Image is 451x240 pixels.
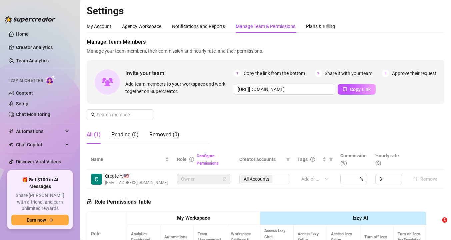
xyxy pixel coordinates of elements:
[125,80,231,95] span: Add team members to your workspace and work together on Supercreator.
[189,157,194,162] span: info-circle
[11,177,69,190] span: 🎁 Get $100 in AI Messages
[97,111,144,118] input: Search members
[11,215,69,225] button: Earn nowarrow-right
[328,154,334,164] span: filter
[105,180,168,186] span: [EMAIL_ADDRESS][DOMAIN_NAME]
[325,70,372,77] span: Share it with your team
[9,142,13,147] img: Chat Copilot
[285,154,291,164] span: filter
[122,23,161,30] div: Agency Workspace
[27,217,46,223] span: Earn now
[177,215,210,221] strong: My Workspace
[91,174,102,185] img: Create Your Universe
[428,217,444,233] iframe: Intercom live chat
[16,159,61,164] a: Discover Viral Videos
[9,129,14,134] span: thunderbolt
[87,149,173,170] th: Name
[410,175,440,183] button: Remove
[244,70,305,77] span: Copy the link from the bottom
[11,192,69,212] span: Share [PERSON_NAME] with a friend, and earn unlimited rewards
[49,218,53,222] span: arrow-right
[87,199,92,204] span: lock
[16,31,29,37] a: Home
[223,177,227,181] span: lock
[329,157,333,161] span: filter
[310,157,315,162] span: question-circle
[16,101,28,106] a: Setup
[350,87,371,92] span: Copy Link
[236,23,295,30] div: Manage Team & Permissions
[16,42,69,53] a: Creator Analytics
[87,23,111,30] div: My Account
[177,157,187,162] span: Role
[234,70,241,77] span: 1
[315,70,322,77] span: 2
[87,5,444,17] h2: Settings
[105,172,168,180] span: Create Y. 🇺🇸
[16,139,63,150] span: Chat Copilot
[16,90,33,96] a: Content
[306,23,335,30] div: Plans & Billing
[353,215,368,221] strong: Izzy AI
[382,70,389,77] span: 3
[87,38,444,46] span: Manage Team Members
[87,131,101,139] div: All (1)
[125,69,234,77] span: Invite your team!
[111,131,139,139] div: Pending (0)
[91,156,164,163] span: Name
[336,149,371,170] th: Commission (%)
[197,154,219,166] a: Configure Permissions
[442,217,447,223] span: 1
[172,23,225,30] div: Notifications and Reports
[16,126,63,137] span: Automations
[5,16,55,23] img: logo-BBDzfeDw.svg
[392,70,436,77] span: Approve their request
[149,131,179,139] div: Removed (0)
[181,174,226,184] span: Owner
[9,78,43,84] span: Izzy AI Chatter
[46,75,56,85] img: AI Chatter
[343,87,347,91] span: copy
[286,157,290,161] span: filter
[239,156,283,163] span: Creator accounts
[16,58,49,63] a: Team Analytics
[87,198,151,206] h5: Role Permissions Table
[371,149,406,170] th: Hourly rate ($)
[16,112,50,117] a: Chat Monitoring
[87,47,444,55] span: Manage your team members, their commission and hourly rate, and their permissions.
[338,84,376,95] button: Copy Link
[297,156,308,163] span: Tags
[91,112,95,117] span: search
